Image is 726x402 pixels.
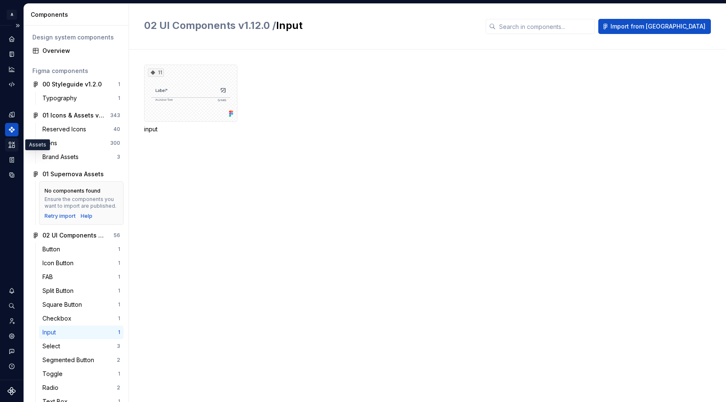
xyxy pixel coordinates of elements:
a: Split Button1 [39,284,124,298]
div: Design system components [32,33,120,42]
a: Assets [5,138,18,151]
div: No components found [45,188,100,194]
div: 00 Styleguide v1.2.0 [42,80,102,89]
div: 02 UI Components v1.12.0 [42,231,105,240]
div: Brand Assets [42,153,82,161]
svg: Supernova Logo [8,387,16,395]
div: 1 [118,260,120,266]
a: Reserved Icons40 [39,123,124,136]
a: Input1 [39,326,124,339]
div: Radio [42,384,62,392]
div: 1 [118,274,120,280]
div: 01 Icons & Assets v1.8.0 [42,111,105,120]
div: 56 [113,232,120,239]
a: Icons300 [39,136,124,150]
button: Import from [GEOGRAPHIC_DATA] [598,19,711,34]
div: 01 Supernova Assets [42,170,104,178]
a: Typography1 [39,91,124,105]
div: Toggle [42,370,66,378]
div: 1 [118,301,120,308]
div: 1 [118,329,120,336]
div: Ensure the components you want to import are published. [45,196,118,209]
a: Help [81,213,92,219]
div: 1 [118,371,120,377]
button: Notifications [5,284,18,298]
span: Import from [GEOGRAPHIC_DATA] [610,22,705,31]
div: Figma components [32,67,120,75]
div: 40 [113,126,120,133]
div: Square Button [42,300,85,309]
a: Settings [5,329,18,343]
a: 01 Icons & Assets v1.8.0343 [29,109,124,122]
div: 3 [117,343,120,350]
a: Data sources [5,168,18,182]
div: Input [42,328,59,337]
h2: Input [144,19,476,32]
div: Button [42,245,63,253]
button: Expand sidebar [12,20,24,31]
a: Overview [29,44,124,57]
div: Segmented Button [42,356,97,364]
div: 1 [118,246,120,253]
div: 1 [118,95,120,102]
div: 11input [144,65,237,133]
button: Retry import [45,213,76,219]
div: 11 [148,68,164,77]
div: input [144,125,237,133]
a: Storybook stories [5,153,18,167]
div: 1 [118,287,120,294]
a: Radio2 [39,381,124,394]
div: FAB [42,273,56,281]
a: Home [5,32,18,46]
div: Components [31,10,125,19]
input: Search in components... [496,19,595,34]
div: Icons [42,139,60,147]
a: Invite team [5,314,18,328]
div: 3 [117,154,120,160]
a: Components [5,123,18,136]
div: Split Button [42,287,77,295]
div: 2 [117,384,120,391]
a: Segmented Button2 [39,353,124,367]
a: Button1 [39,243,124,256]
div: Design tokens [5,108,18,121]
a: FAB1 [39,270,124,284]
div: Icon Button [42,259,77,267]
a: Select3 [39,339,124,353]
span: 02 UI Components v1.12.0 / [144,19,276,31]
div: 2 [117,357,120,363]
a: Square Button1 [39,298,124,311]
button: Search ⌘K [5,299,18,313]
a: Code automation [5,78,18,91]
a: Icon Button1 [39,256,124,270]
div: 1 [118,81,120,88]
div: Overview [42,47,120,55]
div: Checkbox [42,314,75,323]
button: A [2,5,22,23]
a: Analytics [5,63,18,76]
button: Contact support [5,345,18,358]
div: 1 [118,315,120,322]
a: Toggle1 [39,367,124,381]
div: 343 [110,112,120,119]
div: Assets [25,139,50,150]
a: Documentation [5,47,18,61]
div: Typography [42,94,80,102]
a: 00 Styleguide v1.2.01 [29,78,124,91]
